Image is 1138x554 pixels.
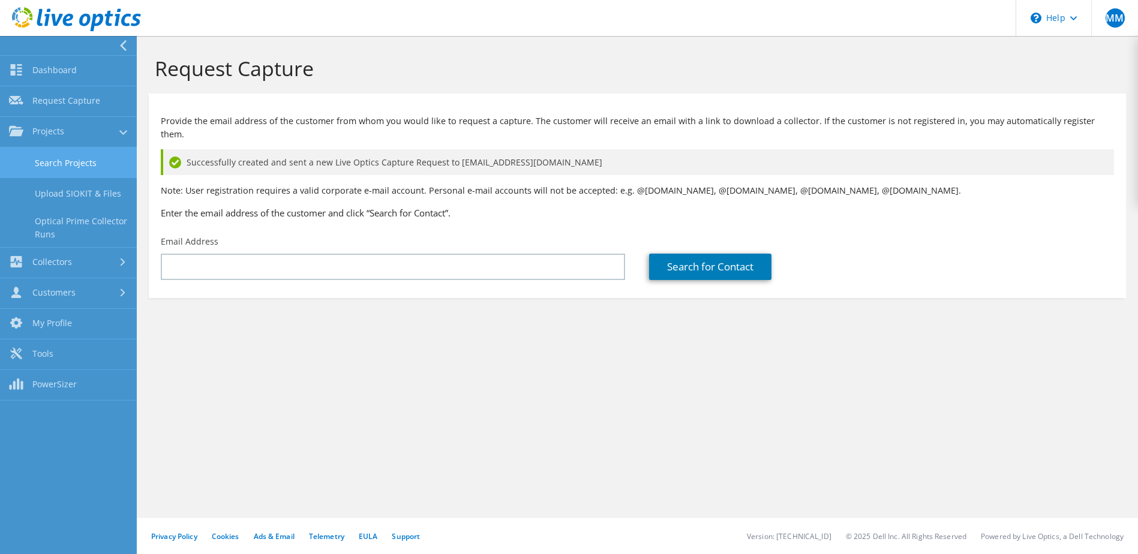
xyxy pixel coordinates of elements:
[359,531,377,541] a: EULA
[981,531,1124,541] li: Powered by Live Optics, a Dell Technology
[151,531,197,541] a: Privacy Policy
[161,115,1114,141] p: Provide the email address of the customer from whom you would like to request a capture. The cust...
[161,236,218,248] label: Email Address
[161,206,1114,219] h3: Enter the email address of the customer and click “Search for Contact”.
[392,531,420,541] a: Support
[1106,8,1125,28] span: MM
[747,531,831,541] li: Version: [TECHNICAL_ID]
[846,531,966,541] li: © 2025 Dell Inc. All Rights Reserved
[254,531,295,541] a: Ads & Email
[649,254,771,280] a: Search for Contact
[155,56,1114,81] h1: Request Capture
[161,184,1114,197] p: Note: User registration requires a valid corporate e-mail account. Personal e-mail accounts will ...
[309,531,344,541] a: Telemetry
[1031,13,1041,23] svg: \n
[212,531,239,541] a: Cookies
[187,156,602,169] span: Successfully created and sent a new Live Optics Capture Request to [EMAIL_ADDRESS][DOMAIN_NAME]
